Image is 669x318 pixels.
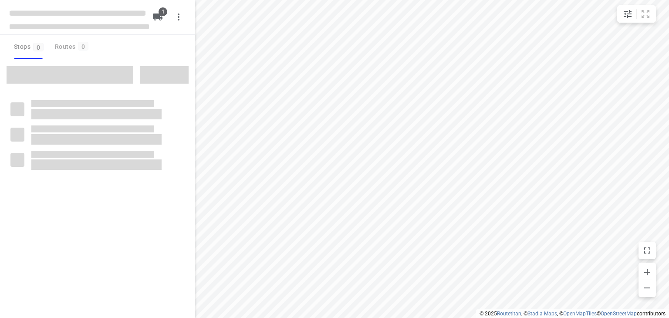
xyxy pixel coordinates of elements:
[619,5,636,23] button: Map settings
[527,311,557,317] a: Stadia Maps
[617,5,656,23] div: small contained button group
[601,311,637,317] a: OpenStreetMap
[497,311,521,317] a: Routetitan
[480,311,666,317] li: © 2025 , © , © © contributors
[563,311,597,317] a: OpenMapTiles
